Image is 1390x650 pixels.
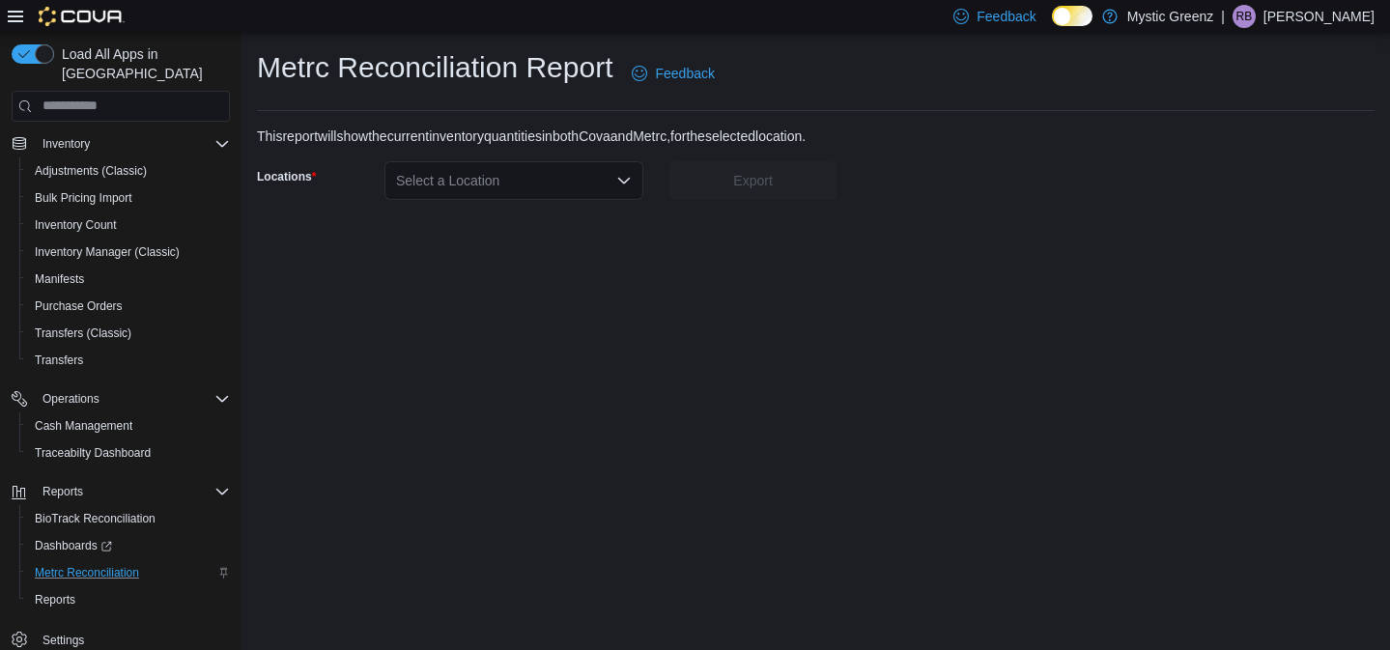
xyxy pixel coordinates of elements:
span: Transfers (Classic) [27,322,230,345]
a: Manifests [27,268,92,291]
a: Purchase Orders [27,295,130,318]
button: Open list of options [616,173,632,188]
span: Load All Apps in [GEOGRAPHIC_DATA] [54,44,230,83]
span: Operations [43,391,99,407]
span: Metrc Reconciliation [35,565,139,580]
span: Traceabilty Dashboard [35,445,151,461]
span: BioTrack Reconciliation [27,507,230,530]
span: Transfers [27,349,230,372]
span: Reports [35,480,230,503]
span: Cash Management [27,414,230,438]
button: Transfers [19,347,238,374]
img: Cova [39,7,125,26]
span: Inventory Count [27,213,230,237]
button: Adjustments (Classic) [19,157,238,184]
span: Transfers [35,353,83,368]
span: Manifests [35,271,84,287]
button: Manifests [19,266,238,293]
a: Feedback [624,54,722,93]
div: Ryland BeDell [1233,5,1256,28]
span: Adjustments (Classic) [35,163,147,179]
p: | [1221,5,1225,28]
span: RB [1236,5,1253,28]
button: Traceabilty Dashboard [19,439,238,466]
span: Reports [35,592,75,608]
button: BioTrack Reconciliation [19,505,238,532]
span: Inventory [35,132,230,155]
span: Inventory Manager (Classic) [27,240,230,264]
span: Inventory Manager (Classic) [35,244,180,260]
button: Bulk Pricing Import [19,184,238,212]
span: Purchase Orders [27,295,230,318]
a: Bulk Pricing Import [27,186,140,210]
a: BioTrack Reconciliation [27,507,163,530]
span: Inventory Count [35,217,117,233]
span: Feedback [977,7,1035,26]
span: Traceabilty Dashboard [27,441,230,465]
div: This report will show the current inventory quantities in both Cova and Metrc, for the selected l... [257,127,806,146]
span: Bulk Pricing Import [35,190,132,206]
span: Metrc Reconciliation [27,561,230,584]
span: Transfers (Classic) [35,325,131,341]
button: Inventory [4,130,238,157]
span: Inventory [43,136,90,152]
p: Mystic Greenz [1127,5,1213,28]
span: Cash Management [35,418,132,434]
h1: Metrc Reconciliation Report [257,48,612,87]
a: Inventory Manager (Classic) [27,240,187,264]
a: Traceabilty Dashboard [27,441,158,465]
a: Metrc Reconciliation [27,561,147,584]
label: Locations [257,169,316,184]
a: Transfers (Classic) [27,322,139,345]
button: Inventory Count [19,212,238,239]
button: Operations [4,385,238,412]
span: BioTrack Reconciliation [35,511,156,526]
span: Purchase Orders [35,298,123,314]
button: Purchase Orders [19,293,238,320]
span: Operations [35,387,230,410]
span: Reports [43,484,83,499]
button: Inventory Manager (Classic) [19,239,238,266]
button: Cash Management [19,412,238,439]
a: Cash Management [27,414,140,438]
span: Reports [27,588,230,611]
button: Reports [35,480,91,503]
a: Reports [27,588,83,611]
span: Adjustments (Classic) [27,159,230,183]
a: Dashboards [27,534,120,557]
button: Reports [19,586,238,613]
span: Settings [43,633,84,648]
span: Manifests [27,268,230,291]
a: Dashboards [19,532,238,559]
input: Dark Mode [1052,6,1092,26]
button: Inventory [35,132,98,155]
button: Export [669,161,837,200]
span: Dashboards [27,534,230,557]
span: Feedback [655,64,714,83]
button: Operations [35,387,107,410]
p: [PERSON_NAME] [1263,5,1375,28]
span: Export [733,171,772,190]
a: Inventory Count [27,213,125,237]
a: Transfers [27,349,91,372]
span: Dark Mode [1052,26,1053,27]
button: Metrc Reconciliation [19,559,238,586]
span: Dashboards [35,538,112,553]
span: Bulk Pricing Import [27,186,230,210]
button: Reports [4,478,238,505]
button: Transfers (Classic) [19,320,238,347]
a: Adjustments (Classic) [27,159,155,183]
